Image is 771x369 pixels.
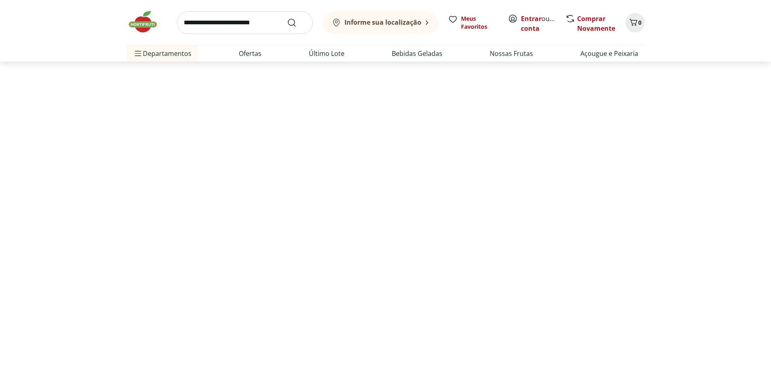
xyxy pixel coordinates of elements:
[521,14,557,33] span: ou
[309,49,344,58] a: Último Lote
[239,49,261,58] a: Ofertas
[177,11,313,34] input: search
[580,49,638,58] a: Açougue e Peixaria
[287,18,306,28] button: Submit Search
[461,15,498,31] span: Meus Favoritos
[638,19,641,26] span: 0
[344,18,421,27] b: Informe sua localização
[625,13,645,32] button: Carrinho
[392,49,442,58] a: Bebidas Geladas
[323,11,438,34] button: Informe sua localização
[133,44,191,63] span: Departamentos
[490,49,533,58] a: Nossas Frutas
[577,14,615,33] a: Comprar Novamente
[127,10,167,34] img: Hortifruti
[448,15,498,31] a: Meus Favoritos
[133,44,143,63] button: Menu
[521,14,542,23] a: Entrar
[521,14,565,33] a: Criar conta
